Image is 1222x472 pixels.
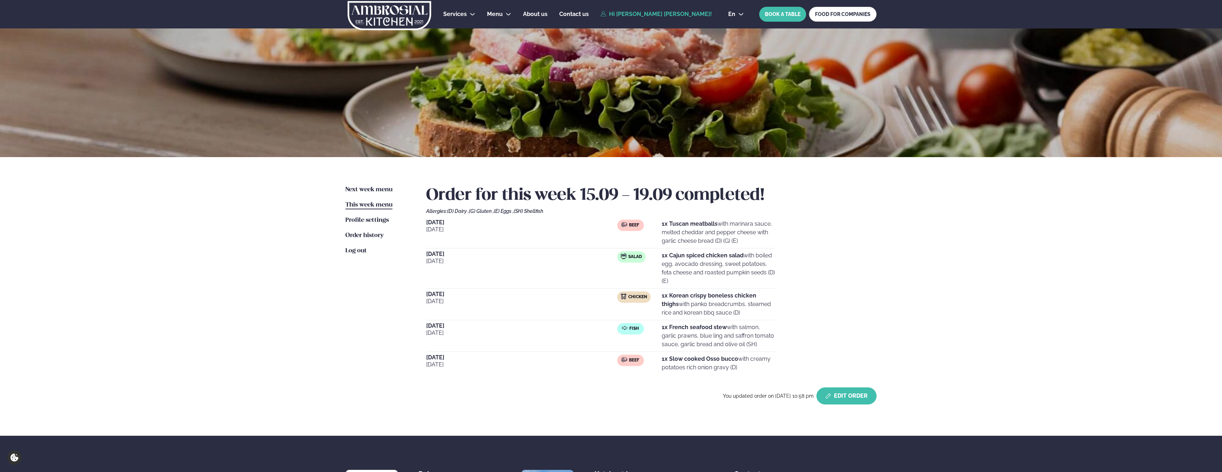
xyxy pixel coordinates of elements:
span: [DATE] [426,225,617,234]
strong: 1x Tuscan meatballs [662,220,718,227]
span: (E) Eggs , [494,208,514,214]
span: [DATE] [426,329,617,337]
span: [DATE] [426,220,617,225]
p: with salmon, garlic prawns, blue ling and saffron tomato sauce, garlic bread and olive oil (SH) [662,323,775,349]
p: with panko breadcrumbs, steamed rice and korean bbq sauce (D) [662,291,775,317]
span: [DATE] [426,323,617,329]
span: [DATE] [426,360,617,369]
span: Profile settings [345,217,389,223]
span: Salad [628,254,642,260]
img: beef.svg [621,357,627,363]
a: Cookie settings [7,450,22,465]
img: fish.svg [622,325,628,331]
span: Contact us [559,11,589,17]
span: Beef [629,222,639,228]
button: Edit Order [816,387,877,404]
span: (SH) Shellfish [514,208,543,214]
span: [DATE] [426,297,617,306]
span: This week menu [345,202,392,208]
span: Next week menu [345,187,392,193]
span: Services [443,11,467,17]
a: Profile settings [345,216,389,225]
span: Menu [487,11,503,17]
a: Menu [487,10,503,18]
strong: 1x Slow cooked Osso bucco [662,355,738,362]
a: Order history [345,231,383,240]
span: Log out [345,248,367,254]
img: chicken.svg [621,294,626,299]
a: Hi [PERSON_NAME] [PERSON_NAME]! [601,11,712,17]
div: Allergies: [426,208,877,214]
span: [DATE] [426,355,617,360]
span: (D) Dairy , [447,208,469,214]
span: Fish [629,326,639,332]
h2: Order for this week 15.09 - 19.09 completed! [426,186,877,205]
strong: 1x Cajun spiced chicken salad [662,252,744,259]
a: About us [523,10,547,18]
strong: 1x French seafood stew [662,324,727,331]
p: with boiled egg, avocado dressing, sweet potatoes, feta cheese and roasted pumpkin seeds (D) (E) [662,251,775,285]
a: Services [443,10,467,18]
p: with marinara sauce, melted cheddar and pepper cheese with garlic cheese bread (D) (G) (E) [662,220,775,245]
strong: 1x Korean crispy boneless chicken thighs [662,292,756,307]
span: Chicken [628,294,647,300]
button: BOOK A TABLE [759,7,806,22]
span: [DATE] [426,257,617,265]
span: [DATE] [426,251,617,257]
p: with creamy potatoes rich onion gravy (D) [662,355,775,372]
span: en [728,11,735,17]
a: FOOD FOR COMPANIES [809,7,877,22]
span: (G) Gluten , [469,208,494,214]
img: salad.svg [621,253,626,259]
span: Order history [345,232,383,238]
a: Contact us [559,10,589,18]
img: logo [347,1,432,30]
a: Log out [345,247,367,255]
button: en [723,11,750,17]
img: beef.svg [621,222,627,227]
span: You updated order on [DATE] 10:58 pm [723,393,814,399]
span: [DATE] [426,291,617,297]
a: Next week menu [345,186,392,194]
a: This week menu [345,201,392,209]
span: Beef [629,358,639,363]
span: About us [523,11,547,17]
